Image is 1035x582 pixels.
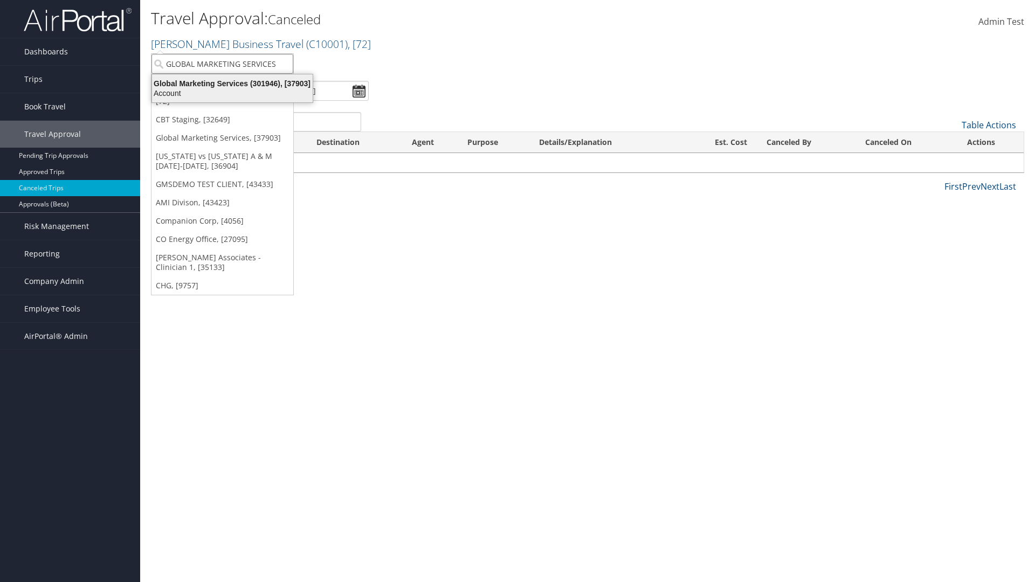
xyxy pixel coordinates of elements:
[24,323,88,350] span: AirPortal® Admin
[962,181,981,192] a: Prev
[151,212,293,230] a: Companion Corp, [4056]
[529,132,682,153] th: Details/Explanation
[24,121,81,148] span: Travel Approval
[999,181,1016,192] a: Last
[151,276,293,295] a: CHG, [9757]
[978,5,1024,39] a: Admin Test
[151,147,293,175] a: [US_STATE] vs [US_STATE] A & M [DATE]-[DATE], [36904]
[24,7,132,32] img: airportal-logo.png
[151,129,293,147] a: Global Marketing Services, [37903]
[151,193,293,212] a: AMI Divison, [43423]
[855,132,957,153] th: Canceled On: activate to sort column ascending
[151,7,733,30] h1: Travel Approval:
[24,295,80,322] span: Employee Tools
[151,37,371,51] a: [PERSON_NAME] Business Travel
[978,16,1024,27] span: Admin Test
[24,268,84,295] span: Company Admin
[151,175,293,193] a: GMSDEMO TEST CLIENT, [43433]
[458,132,529,153] th: Purpose
[24,93,66,120] span: Book Travel
[962,119,1016,131] a: Table Actions
[268,10,321,28] small: Canceled
[146,88,319,98] div: Account
[757,132,855,153] th: Canceled By: activate to sort column ascending
[944,181,962,192] a: First
[981,181,999,192] a: Next
[151,153,1024,172] td: No data available in table
[24,213,89,240] span: Risk Management
[24,38,68,65] span: Dashboards
[306,37,348,51] span: ( C10001 )
[24,240,60,267] span: Reporting
[682,132,757,153] th: Est. Cost: activate to sort column ascending
[151,54,293,74] input: Search Accounts
[151,248,293,276] a: [PERSON_NAME] Associates - Clinician 1, [35133]
[402,132,458,153] th: Agent
[307,132,402,153] th: Destination: activate to sort column ascending
[146,79,319,88] div: Global Marketing Services (301946), [37903]
[348,37,371,51] span: , [ 72 ]
[957,132,1024,153] th: Actions
[151,230,293,248] a: CO Energy Office, [27095]
[151,110,293,129] a: CBT Staging, [32649]
[151,57,733,71] p: Filter:
[24,66,43,93] span: Trips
